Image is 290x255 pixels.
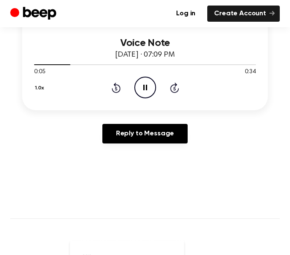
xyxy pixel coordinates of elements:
span: 0:34 [245,68,256,77]
a: Reply to Message [102,124,188,143]
span: [DATE] · 07:09 PM [115,51,175,59]
a: Beep [10,6,58,22]
a: Create Account [207,6,280,22]
h3: Voice Note [34,37,256,49]
a: Log in [169,6,202,22]
button: 1.0x [34,81,47,95]
span: 0:05 [34,68,45,77]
